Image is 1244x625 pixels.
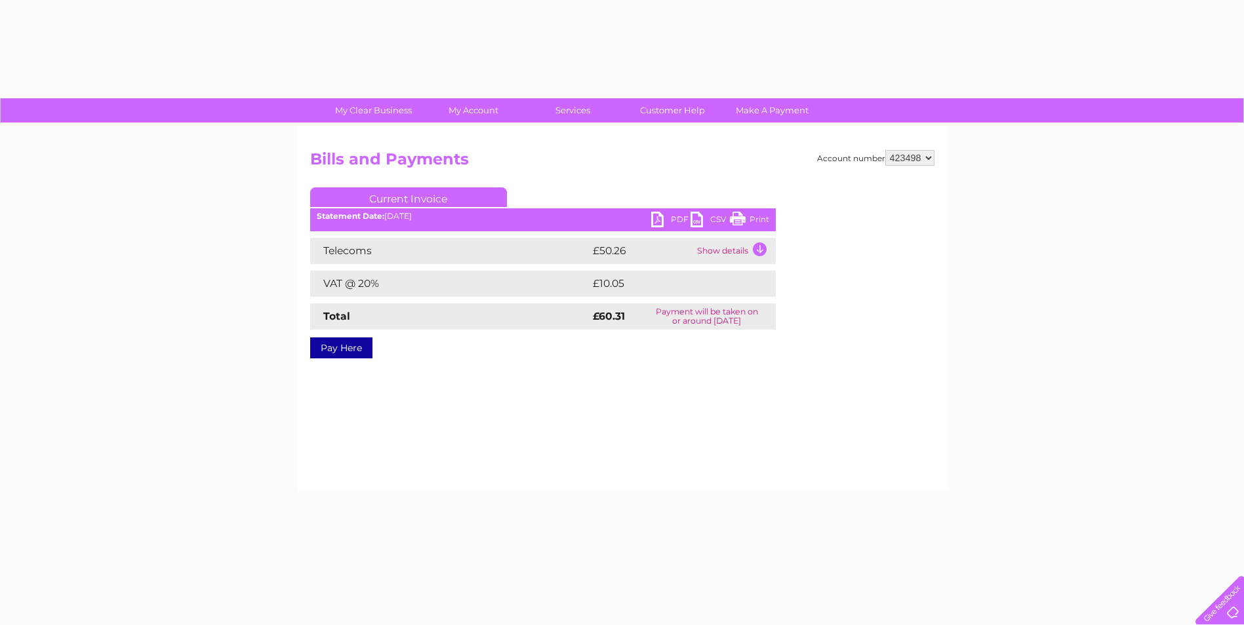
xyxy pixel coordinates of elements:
a: Customer Help [618,98,727,123]
h2: Bills and Payments [310,150,934,175]
a: Print [730,212,769,231]
a: PDF [651,212,691,231]
a: Services [519,98,627,123]
strong: Total [323,310,350,322]
td: £50.26 [590,238,694,264]
td: Payment will be taken on or around [DATE] [638,303,776,330]
a: My Account [419,98,527,123]
a: Current Invoice [310,187,507,207]
b: Statement Date: [317,211,384,221]
strong: £60.31 [593,310,625,322]
a: Make A Payment [718,98,826,123]
a: CSV [691,212,730,231]
td: Show details [694,238,776,264]
div: Account number [817,150,934,166]
a: Pay Here [310,337,372,358]
a: My Clear Business [319,98,428,123]
td: VAT @ 20% [310,271,590,297]
div: [DATE] [310,212,776,221]
td: Telecoms [310,238,590,264]
td: £10.05 [590,271,748,297]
